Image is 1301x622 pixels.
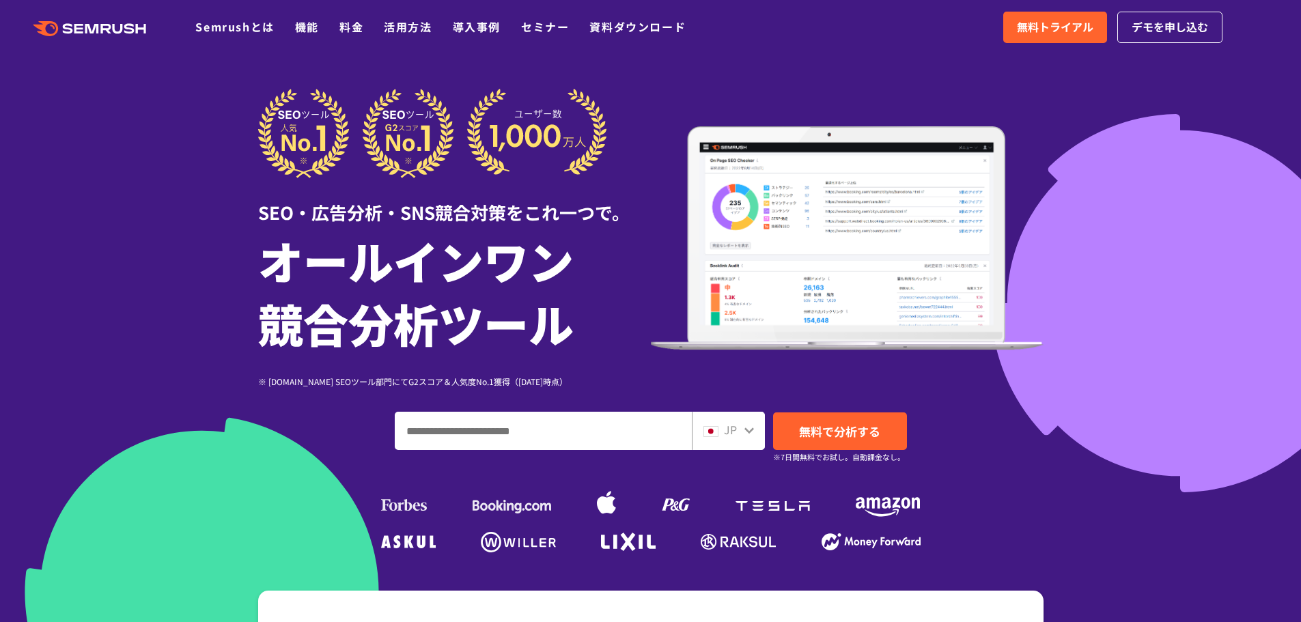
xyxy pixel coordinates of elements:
span: デモを申し込む [1132,18,1208,36]
a: デモを申し込む [1117,12,1222,43]
span: 無料で分析する [799,423,880,440]
a: セミナー [521,18,569,35]
small: ※7日間無料でお試し。自動課金なし。 [773,451,905,464]
a: Semrushとは [195,18,274,35]
a: 活用方法 [384,18,432,35]
div: SEO・広告分析・SNS競合対策をこれ一つで。 [258,178,651,225]
a: 無料で分析する [773,412,907,450]
a: 資料ダウンロード [589,18,686,35]
h1: オールインワン 競合分析ツール [258,229,651,354]
a: 機能 [295,18,319,35]
a: 料金 [339,18,363,35]
div: ※ [DOMAIN_NAME] SEOツール部門にてG2スコア＆人気度No.1獲得（[DATE]時点） [258,375,651,388]
span: 無料トライアル [1017,18,1093,36]
input: ドメイン、キーワードまたはURLを入力してください [395,412,691,449]
a: 導入事例 [453,18,501,35]
a: 無料トライアル [1003,12,1107,43]
span: JP [724,421,737,438]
